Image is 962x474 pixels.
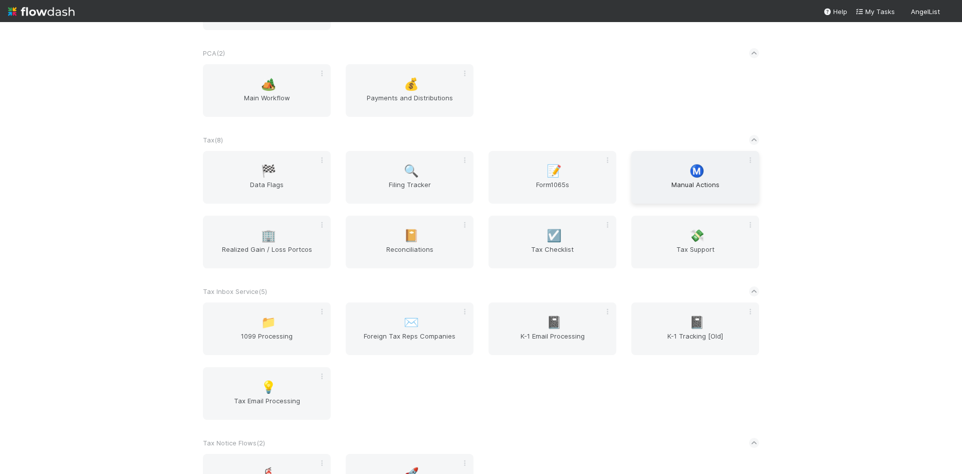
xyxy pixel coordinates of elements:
span: Tax Support [635,244,755,264]
span: 💡 [261,381,276,394]
span: Tax Email Processing [207,396,327,416]
img: logo-inverted-e16ddd16eac7371096b0.svg [8,3,75,20]
span: 🏁 [261,165,276,178]
span: Tax ( 8 ) [203,136,223,144]
span: Ⓜ️ [689,165,704,178]
span: Realized Gain / Loss Portcos [207,244,327,264]
span: Payments and Distributions [350,93,469,113]
span: Filing Tracker [350,180,469,200]
span: My Tasks [855,8,895,16]
span: ☑️ [547,229,562,242]
a: My Tasks [855,7,895,17]
span: 1099 Processing [207,331,327,351]
span: Tax Notice Flows ( 2 ) [203,439,265,447]
span: Foreign Tax Reps Companies [350,331,469,351]
span: K-1 Tracking [Old] [635,331,755,351]
span: 📔 [404,229,419,242]
span: AngelList [911,8,940,16]
span: Manual Actions [635,180,755,200]
span: 🏕️ [261,78,276,91]
span: Form1065s [493,180,612,200]
span: Tax Inbox Service ( 5 ) [203,287,267,295]
span: 💰 [404,78,419,91]
span: Reconciliations [350,244,469,264]
a: 📓K-1 Email Processing [489,302,616,355]
span: 📓 [689,316,704,329]
a: 💡Tax Email Processing [203,367,331,420]
span: PCA ( 2 ) [203,49,225,57]
a: 🏢Realized Gain / Loss Portcos [203,216,331,268]
a: 💰Payments and Distributions [346,64,473,117]
span: K-1 Email Processing [493,331,612,351]
span: 📝 [547,165,562,178]
span: Tax Checklist [493,244,612,264]
span: Main Workflow [207,93,327,113]
span: 💸 [689,229,704,242]
a: ✉️Foreign Tax Reps Companies [346,302,473,355]
div: Help [823,7,847,17]
a: 🏕️Main Workflow [203,64,331,117]
a: ☑️Tax Checklist [489,216,616,268]
img: avatar_e41e7ae5-e7d9-4d8d-9f56-31b0d7a2f4fd.png [944,7,954,17]
a: 📝Form1065s [489,151,616,204]
span: 📁 [261,316,276,329]
a: Ⓜ️Manual Actions [631,151,759,204]
span: 🏢 [261,229,276,242]
a: 💸Tax Support [631,216,759,268]
a: 📔Reconciliations [346,216,473,268]
a: 🏁Data Flags [203,151,331,204]
a: 📓K-1 Tracking [Old] [631,302,759,355]
span: ✉️ [404,316,419,329]
a: 📁1099 Processing [203,302,331,355]
a: 🔍Filing Tracker [346,151,473,204]
span: 📓 [547,316,562,329]
span: Data Flags [207,180,327,200]
span: 🔍 [404,165,419,178]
